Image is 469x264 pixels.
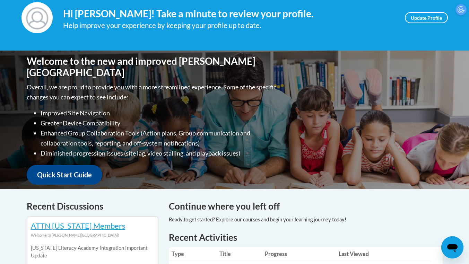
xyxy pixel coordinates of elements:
h1: Recent Activities [169,231,443,244]
li: Enhanced Group Collaboration Tools (Action plans, Group communication and collaboration tools, re... [41,128,278,148]
iframe: Button to launch messaging window [441,236,463,258]
h1: Welcome to the new and improved [PERSON_NAME][GEOGRAPHIC_DATA] [27,55,278,79]
a: Quick Start Guide [27,165,102,185]
th: Progress [262,247,336,261]
a: Update Profile [405,12,448,23]
li: Greater Device Compatibility [41,118,278,128]
th: Type [169,247,217,261]
th: Last Viewed [336,247,431,261]
p: [US_STATE] Literacy Academy Integration Important Update [31,244,154,259]
div: Welcome to [PERSON_NAME][GEOGRAPHIC_DATA]! [31,231,154,239]
img: Profile Image [21,2,53,33]
li: Diminished progression issues (site lag, video stalling, and playback issues) [41,148,278,158]
h4: Recent Discussions [27,200,158,213]
th: Title [217,247,262,261]
p: Overall, we are proud to provide you with a more streamlined experience. Some of the specific cha... [27,82,278,102]
a: ATTN [US_STATE] Members [31,221,125,230]
h4: Continue where you left off [169,200,443,213]
div: Help improve your experience by keeping your profile up to date. [63,20,394,31]
li: Improved Site Navigation [41,108,278,118]
h4: Hi [PERSON_NAME]! Take a minute to review your profile. [63,8,394,20]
